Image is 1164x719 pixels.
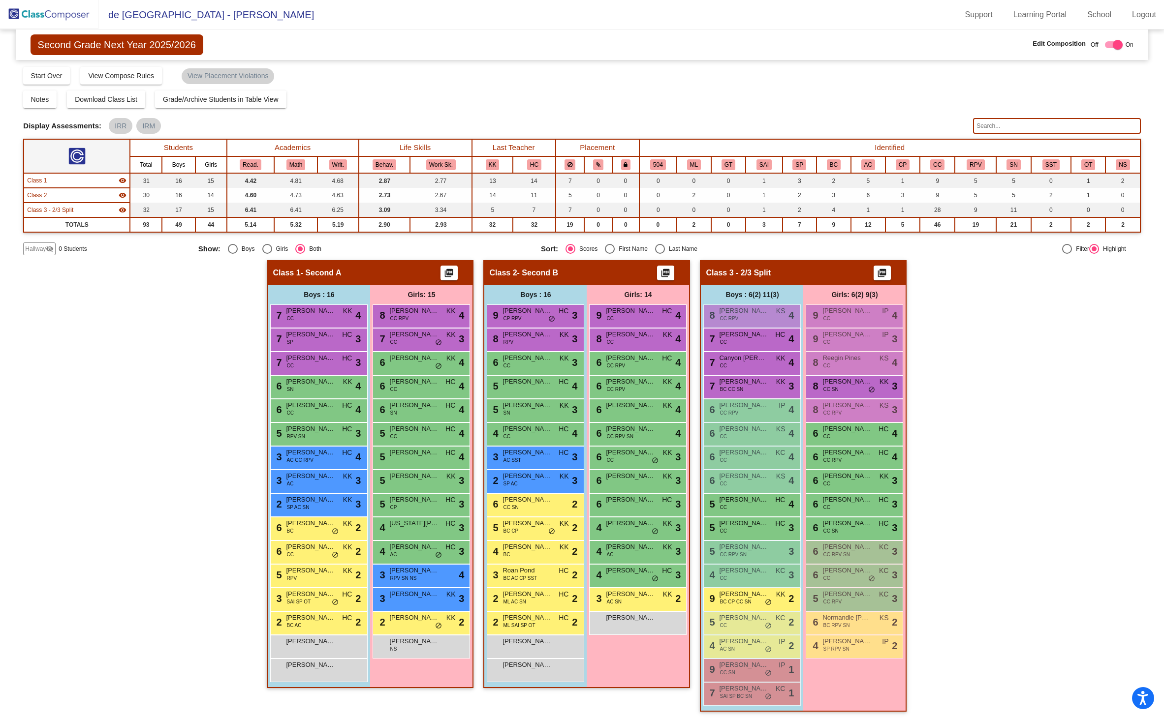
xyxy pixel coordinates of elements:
td: 32 [513,217,555,232]
td: 4.63 [317,188,359,203]
th: New to de Portola [1105,156,1140,173]
td: 0 [639,203,677,217]
td: 6 [851,188,885,203]
button: AC [861,159,875,170]
td: 0 [584,217,612,232]
mat-radio-group: Select an option [541,244,876,254]
span: [PERSON_NAME] [822,306,872,316]
span: 9 [810,333,818,344]
td: 5 [996,173,1031,188]
button: CP [896,159,910,170]
td: 7 [783,217,817,232]
td: 4.68 [317,173,359,188]
button: HC [527,159,541,170]
span: Reegin Pines [822,353,872,363]
button: CC [930,159,944,170]
div: Girls: 14 [587,285,689,304]
span: 4 [459,355,464,370]
span: KK [446,306,456,316]
span: do_not_disturb_alt [548,315,555,323]
span: 3 [572,308,577,323]
span: [PERSON_NAME] [606,330,655,339]
mat-icon: picture_as_pdf [877,268,888,282]
td: 0 [1031,173,1071,188]
td: 2.67 [410,188,472,203]
td: 32 [130,203,162,217]
input: Search... [973,118,1141,134]
td: 6.41 [274,203,317,217]
td: 2 [1105,173,1140,188]
th: Speech Services w/IEP [783,156,817,173]
span: Display Assessments: [23,121,101,130]
mat-chip: View Placement Violations [182,68,274,84]
td: 2 [783,203,817,217]
mat-chip: IRM [136,118,161,134]
td: 0 [612,173,639,188]
button: SN [1007,159,1020,170]
button: OT [1081,159,1095,170]
span: SP [286,338,293,346]
span: [PERSON_NAME] [286,330,335,339]
span: CC RPV [720,315,738,322]
span: [PERSON_NAME] [719,330,768,339]
th: Total [130,156,162,173]
td: 12 [851,217,885,232]
td: Hidden teacher - Second B [24,188,130,203]
td: 2 [1031,217,1071,232]
td: 4 [817,203,851,217]
span: HC [662,306,672,316]
button: SAI [756,159,772,170]
div: Highlight [1099,244,1126,253]
div: Boys [238,244,255,253]
div: Filter [1072,244,1089,253]
span: [PERSON_NAME] [PERSON_NAME] [503,353,552,363]
td: 5 [955,173,996,188]
td: 1 [1071,173,1105,188]
div: Boys : 6(2) 11(3) [701,285,803,304]
th: Specialized Academic Instruction- IEP [746,156,783,173]
mat-icon: visibility [119,191,126,199]
td: 2 [677,188,711,203]
span: CC [390,338,397,346]
td: 7 [513,203,555,217]
span: [PERSON_NAME] [503,330,552,339]
span: CC RPV [390,315,409,322]
span: Second Grade Next Year 2025/2026 [31,34,203,55]
th: See Notes [996,156,1031,173]
span: KK [446,330,456,340]
span: On [1126,40,1133,49]
td: 1 [885,203,920,217]
span: 3 [572,331,577,346]
button: Start Over [23,67,70,85]
button: Print Students Details [440,266,458,280]
span: Sort: [541,244,558,253]
td: 1 [746,188,783,203]
button: View Compose Rules [80,67,162,85]
span: CC [606,315,613,322]
td: 31 [130,173,162,188]
td: 11 [513,188,555,203]
span: CC [286,315,293,322]
td: 30 [130,188,162,203]
td: 5 [851,173,885,188]
th: Multilingual Learner [677,156,711,173]
td: 3 [817,188,851,203]
span: [PERSON_NAME] [719,306,768,316]
span: Grade/Archive Students in Table View [163,95,279,103]
td: 1 [746,173,783,188]
th: Life Skills [359,139,472,156]
div: Girls [272,244,288,253]
button: BC [827,159,841,170]
span: IP [882,330,888,340]
td: 7 [556,173,584,188]
span: Start Over [31,72,63,80]
td: 2 [1071,217,1105,232]
th: Occupational Therapy [1071,156,1105,173]
button: Writ. [329,159,347,170]
td: 14 [513,173,555,188]
span: [PERSON_NAME] [389,306,439,316]
td: 4.73 [274,188,317,203]
td: 0 [584,173,612,188]
button: SST [1042,159,1060,170]
span: Hallway [25,244,46,253]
